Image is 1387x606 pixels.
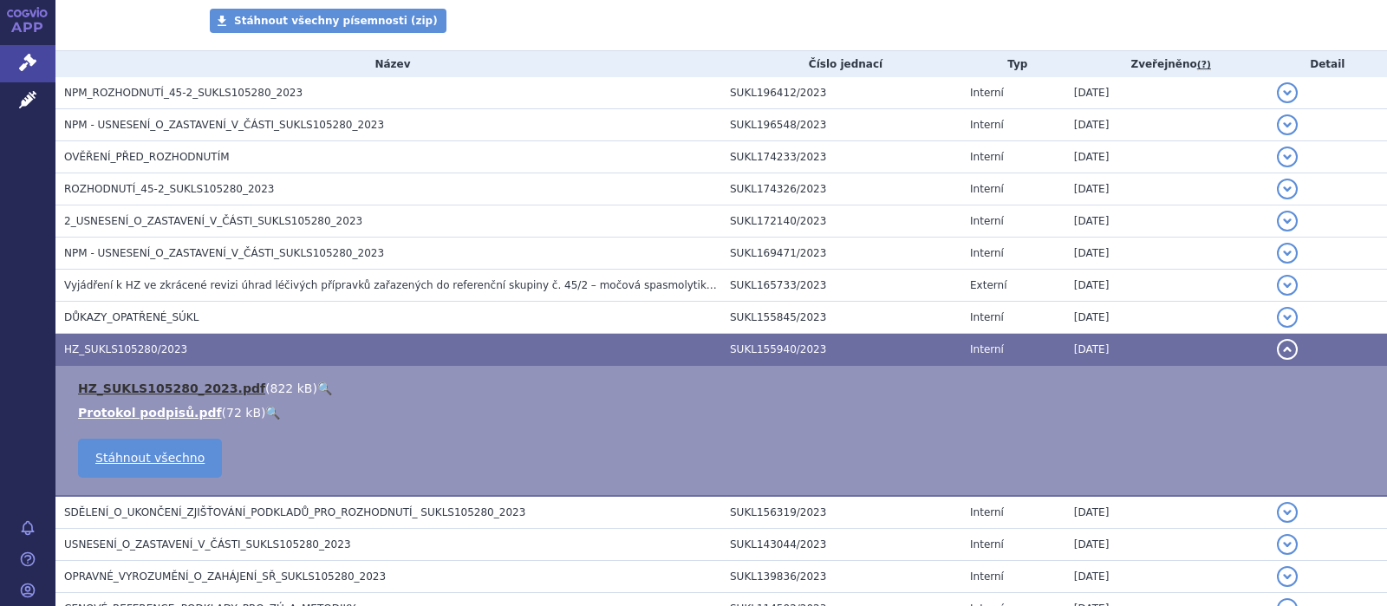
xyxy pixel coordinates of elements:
td: [DATE] [1065,173,1268,205]
button: detail [1277,307,1298,328]
td: [DATE] [1065,334,1268,366]
span: Interní [970,570,1004,583]
th: Zveřejněno [1065,51,1268,77]
button: detail [1277,502,1298,523]
a: Protokol podpisů.pdf [78,406,222,420]
span: Interní [970,87,1004,99]
button: detail [1277,534,1298,555]
span: DŮKAZY_OPATŘENÉ_SÚKL [64,311,199,323]
td: [DATE] [1065,561,1268,593]
span: Interní [970,151,1004,163]
span: Interní [970,215,1004,227]
td: [DATE] [1065,238,1268,270]
th: Číslo jednací [721,51,961,77]
li: ( ) [78,380,1370,397]
td: SUKL156319/2023 [721,496,961,529]
span: NPM - USNESENÍ_O_ZASTAVENÍ_V_ČÁSTI_SUKLS105280_2023 [64,247,384,259]
td: [DATE] [1065,141,1268,173]
span: Interní [970,343,1004,355]
th: Název [55,51,721,77]
span: Stáhnout všechny písemnosti (zip) [234,15,438,27]
td: [DATE] [1065,496,1268,529]
span: OVĚŘENÍ_PŘED_ROZHODNUTÍM [64,151,230,163]
span: ROZHODNUTÍ_45-2_SUKLS105280_2023 [64,183,275,195]
span: NPM_ROZHODNUTÍ_45-2_SUKLS105280_2023 [64,87,303,99]
span: Interní [970,311,1004,323]
a: Stáhnout všechny písemnosti (zip) [210,9,446,33]
span: OPRAVNÉ_VYROZUMĚNÍ_O_ZAHÁJENÍ_SŘ_SUKLS105280_2023 [64,570,386,583]
button: detail [1277,243,1298,264]
span: Interní [970,506,1004,518]
a: HZ_SUKLS105280_2023.pdf [78,381,265,395]
button: detail [1277,179,1298,199]
td: SUKL165733/2023 [721,270,961,302]
span: Interní [970,183,1004,195]
a: Stáhnout všechno [78,439,222,478]
span: NPM - USNESENÍ_O_ZASTAVENÍ_V_ČÁSTI_SUKLS105280_2023 [64,119,384,131]
td: SUKL174326/2023 [721,173,961,205]
a: 🔍 [317,381,332,395]
th: Detail [1268,51,1387,77]
td: SUKL155940/2023 [721,334,961,366]
span: 2_USNESENÍ_O_ZASTAVENÍ_V_ČÁSTI_SUKLS105280_2023 [64,215,362,227]
td: SUKL155845/2023 [721,302,961,334]
td: [DATE] [1065,109,1268,141]
span: SDĚLENÍ_O_UKONČENÍ_ZJIŠŤOVÁNÍ_PODKLADŮ_PRO_ROZHODNUTÍ_ SUKLS105280_2023 [64,506,525,518]
button: detail [1277,275,1298,296]
button: detail [1277,339,1298,360]
td: SUKL196548/2023 [721,109,961,141]
span: Vyjádření k HZ ve zkrácené revizi úhrad léčivých přípravků zařazených do referenční skupiny č. 45... [64,279,1084,291]
button: detail [1277,82,1298,103]
td: SUKL174233/2023 [721,141,961,173]
a: 🔍 [265,406,280,420]
button: detail [1277,566,1298,587]
td: [DATE] [1065,529,1268,561]
td: [DATE] [1065,302,1268,334]
li: ( ) [78,404,1370,421]
span: 72 kB [226,406,261,420]
span: Interní [970,247,1004,259]
button: detail [1277,147,1298,167]
span: 822 kB [270,381,313,395]
abbr: (?) [1197,59,1211,71]
td: SUKL139836/2023 [721,561,961,593]
td: SUKL143044/2023 [721,529,961,561]
span: HZ_SUKLS105280/2023 [64,343,187,355]
td: [DATE] [1065,205,1268,238]
td: [DATE] [1065,77,1268,109]
td: SUKL196412/2023 [721,77,961,109]
span: Externí [970,279,1006,291]
td: [DATE] [1065,270,1268,302]
td: SUKL169471/2023 [721,238,961,270]
th: Typ [961,51,1065,77]
span: USNESENÍ_O_ZASTAVENÍ_V_ČÁSTI_SUKLS105280_2023 [64,538,351,551]
span: Interní [970,119,1004,131]
button: detail [1277,114,1298,135]
span: Interní [970,538,1004,551]
td: SUKL172140/2023 [721,205,961,238]
button: detail [1277,211,1298,231]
